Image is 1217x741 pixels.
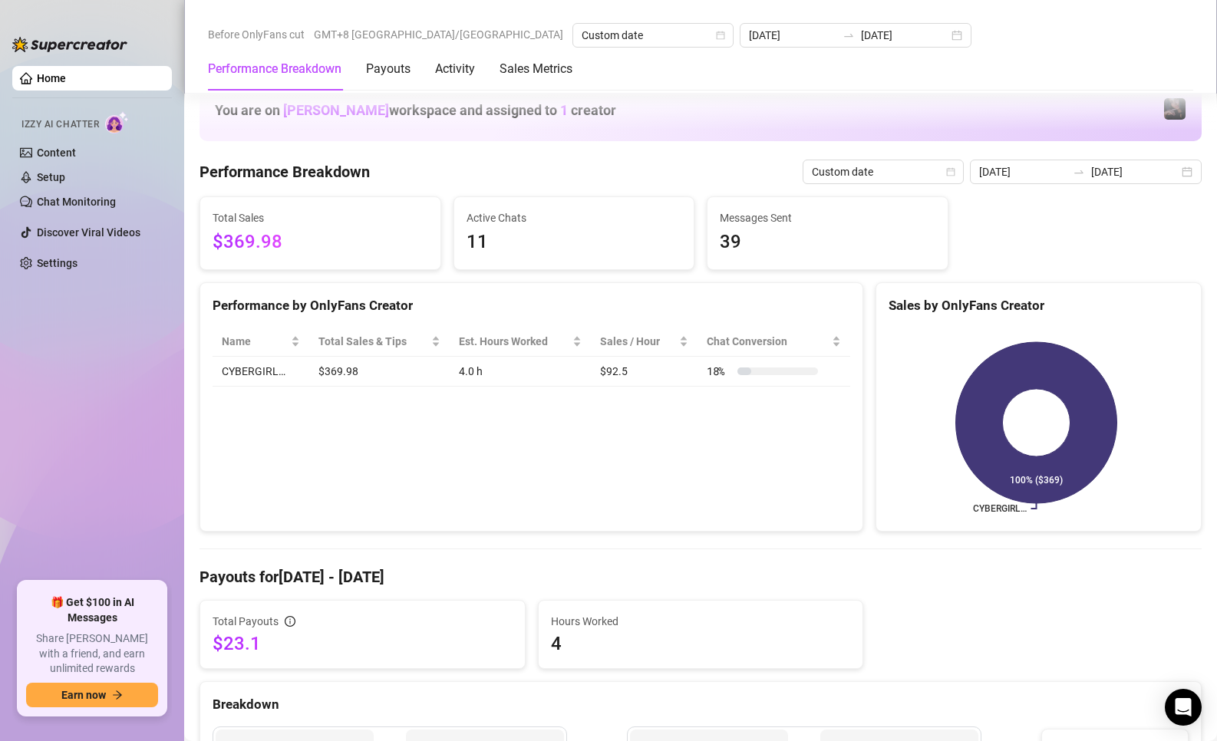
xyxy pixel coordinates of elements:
[26,683,158,707] button: Earn nowarrow-right
[37,72,66,84] a: Home
[720,228,935,257] span: 39
[861,27,948,44] input: End date
[213,613,279,630] span: Total Payouts
[1091,163,1179,180] input: End date
[37,171,65,183] a: Setup
[213,327,309,357] th: Name
[843,29,855,41] span: to
[213,209,428,226] span: Total Sales
[283,102,389,118] span: [PERSON_NAME]
[600,333,676,350] span: Sales / Hour
[843,29,855,41] span: swap-right
[309,327,450,357] th: Total Sales & Tips
[366,60,411,78] div: Payouts
[309,357,450,387] td: $369.98
[450,357,591,387] td: 4.0 h
[591,327,698,357] th: Sales / Hour
[551,631,851,656] span: 4
[12,37,127,52] img: logo-BBDzfeDw.svg
[889,295,1189,316] div: Sales by OnlyFans Creator
[213,357,309,387] td: CYBERGIRL…
[222,333,288,350] span: Name
[213,631,513,656] span: $23.1
[318,333,428,350] span: Total Sales & Tips
[1165,689,1202,726] div: Open Intercom Messenger
[213,228,428,257] span: $369.98
[591,357,698,387] td: $92.5
[200,161,370,183] h4: Performance Breakdown
[720,209,935,226] span: Messages Sent
[749,27,836,44] input: Start date
[1073,166,1085,178] span: to
[467,209,682,226] span: Active Chats
[213,295,850,316] div: Performance by OnlyFans Creator
[105,111,129,133] img: AI Chatter
[707,363,731,380] span: 18 %
[37,196,116,208] a: Chat Monitoring
[26,631,158,677] span: Share [PERSON_NAME] with a friend, and earn unlimited rewards
[582,24,724,47] span: Custom date
[215,102,616,119] h1: You are on workspace and assigned to creator
[285,616,295,627] span: info-circle
[560,102,568,118] span: 1
[459,333,569,350] div: Est. Hours Worked
[500,60,572,78] div: Sales Metrics
[213,694,1189,715] div: Breakdown
[812,160,955,183] span: Custom date
[1164,98,1186,120] img: CYBERGIRL
[973,503,1027,514] text: CYBERGIRL…
[61,689,106,701] span: Earn now
[208,23,305,46] span: Before OnlyFans cut
[435,60,475,78] div: Activity
[551,613,851,630] span: Hours Worked
[37,226,140,239] a: Discover Viral Videos
[1073,166,1085,178] span: swap-right
[314,23,563,46] span: GMT+8 [GEOGRAPHIC_DATA]/[GEOGRAPHIC_DATA]
[946,167,955,176] span: calendar
[716,31,725,40] span: calendar
[707,333,829,350] span: Chat Conversion
[698,327,850,357] th: Chat Conversion
[37,147,76,159] a: Content
[26,595,158,625] span: 🎁 Get $100 in AI Messages
[467,228,682,257] span: 11
[21,117,99,132] span: Izzy AI Chatter
[208,60,341,78] div: Performance Breakdown
[200,566,1202,588] h4: Payouts for [DATE] - [DATE]
[112,690,123,700] span: arrow-right
[37,257,78,269] a: Settings
[979,163,1067,180] input: Start date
